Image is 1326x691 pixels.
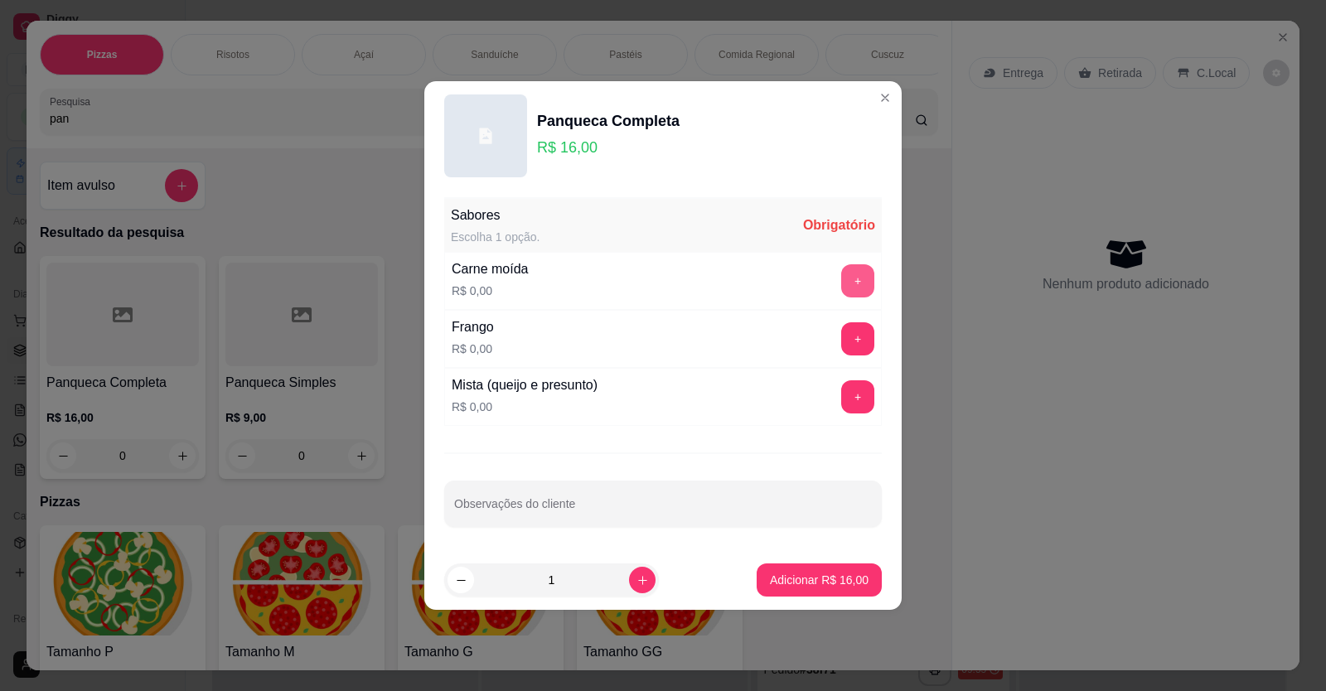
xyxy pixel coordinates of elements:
button: Close [872,85,898,111]
button: increase-product-quantity [629,567,656,593]
div: Sabores [451,205,540,225]
button: add [841,322,874,355]
div: Panqueca Completa [537,109,680,133]
div: Mista (queijo e presunto) [452,375,598,395]
button: add [841,380,874,413]
p: R$ 0,00 [452,399,598,415]
div: Carne moída [452,259,529,279]
p: Adicionar R$ 16,00 [770,572,869,588]
p: R$ 0,00 [452,341,494,357]
div: Escolha 1 opção. [451,229,540,245]
button: decrease-product-quantity [448,567,474,593]
input: Observações do cliente [454,502,872,519]
div: Frango [452,317,494,337]
p: R$ 16,00 [537,136,680,159]
div: Obrigatório [803,215,875,235]
button: add [841,264,874,297]
p: R$ 0,00 [452,283,529,299]
button: Adicionar R$ 16,00 [757,563,882,597]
